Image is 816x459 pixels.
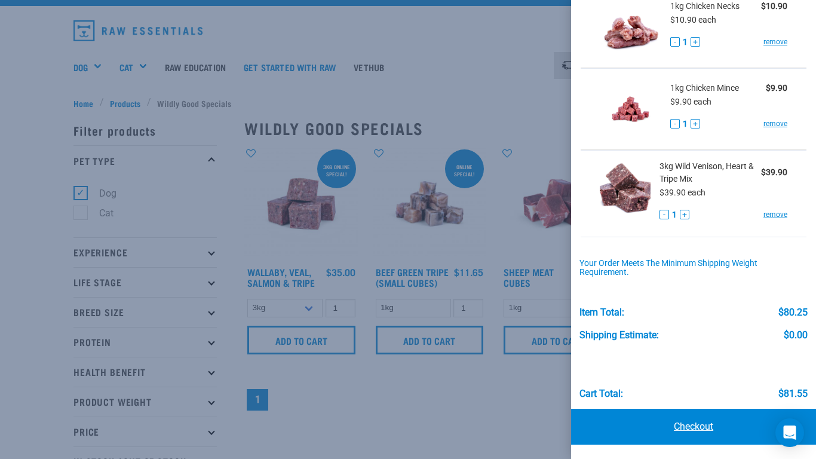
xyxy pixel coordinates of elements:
[683,118,688,130] span: 1
[571,409,816,445] a: Checkout
[784,330,808,341] div: $0.00
[761,1,787,11] strong: $10.90
[579,388,623,399] div: Cart total:
[579,307,624,318] div: Item Total:
[778,307,808,318] div: $80.25
[683,36,688,48] span: 1
[778,388,808,399] div: $81.55
[659,160,761,185] span: 3kg Wild Venison, Heart & Tripe Mix
[600,160,651,222] img: Wild Venison, Heart & Tripe Mix
[659,210,669,219] button: -
[766,83,787,93] strong: $9.90
[761,167,787,177] strong: $39.90
[579,259,808,278] div: Your order meets the minimum shipping weight requirement.
[763,209,787,220] a: remove
[659,188,705,197] span: $39.90 each
[672,209,677,221] span: 1
[670,15,716,25] span: $10.90 each
[600,78,661,140] img: Chicken Mince
[763,36,787,47] a: remove
[670,97,711,106] span: $9.90 each
[691,119,700,128] button: +
[670,37,680,47] button: -
[579,330,659,341] div: Shipping Estimate:
[691,37,700,47] button: +
[670,82,739,94] span: 1kg Chicken Mince
[670,119,680,128] button: -
[775,418,804,447] div: Open Intercom Messenger
[680,210,689,219] button: +
[763,118,787,129] a: remove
